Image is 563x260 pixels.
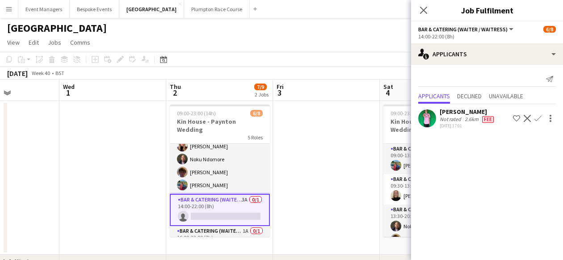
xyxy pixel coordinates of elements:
[383,174,483,205] app-card-role: Bar & Catering (Waiter / waitress)1/109:30-13:00 (3h30m)[PERSON_NAME]
[63,83,75,91] span: Wed
[277,83,284,91] span: Fri
[44,37,65,48] a: Jobs
[25,37,42,48] a: Edit
[168,88,181,98] span: 2
[29,70,52,76] span: Week 40
[254,84,267,90] span: 7/9
[391,110,429,117] span: 09:00-23:00 (14h)
[170,105,270,237] app-job-card: 09:00-23:00 (14h)6/8Kin House - Paynton Wedding5 Roles09:30-13:00 (3h30m)[PERSON_NAME]Bar & Cater...
[7,38,20,46] span: View
[18,0,70,18] button: Event Managers
[383,117,483,134] h3: Kin House - [PERSON_NAME] Wedding
[7,21,107,35] h1: [GEOGRAPHIC_DATA]
[440,108,496,116] div: [PERSON_NAME]
[177,110,216,117] span: 09:00-23:00 (14h)
[62,88,75,98] span: 1
[543,26,556,33] span: 6/8
[70,38,90,46] span: Comms
[418,26,515,33] button: Bar & Catering (Waiter / waitress)
[29,38,39,46] span: Edit
[383,144,483,174] app-card-role: Bar & Catering (Waiter / waitress)1/109:00-13:30 (4h30m)[PERSON_NAME]
[170,226,270,256] app-card-role: Bar & Catering (Waiter / waitress)1A0/116:00-23:00 (7h)
[250,110,263,117] span: 6/8
[4,37,23,48] a: View
[411,43,563,65] div: Applicants
[170,83,181,91] span: Thu
[418,26,508,33] span: Bar & Catering (Waiter / waitress)
[382,88,393,98] span: 4
[184,0,250,18] button: Plumpton Race Course
[275,88,284,98] span: 3
[440,116,463,123] div: Not rated
[463,116,480,123] div: 2.6km
[170,125,270,194] app-card-role: Bar & Catering (Waiter / waitress)4/413:30-20:30 (7h)[PERSON_NAME]Noku Ndomore[PERSON_NAME][PERSO...
[383,105,483,237] app-job-card: 09:00-23:00 (14h)8/8Kin House - [PERSON_NAME] Wedding5 RolesBar & Catering (Waiter / waitress)1/1...
[55,70,64,76] div: BST
[383,83,393,91] span: Sat
[480,116,496,123] div: Crew has different fees then in role
[489,93,523,99] span: Unavailable
[440,123,496,129] div: [DATE] 17:01
[7,69,28,78] div: [DATE]
[170,194,270,226] app-card-role: Bar & Catering (Waiter / waitress)3A0/114:00-22:00 (8h)
[255,91,269,98] div: 2 Jobs
[457,93,482,99] span: Declined
[482,116,494,123] span: Fee
[411,4,563,16] h3: Job Fulfilment
[48,38,61,46] span: Jobs
[119,0,184,18] button: [GEOGRAPHIC_DATA]
[70,0,119,18] button: Bespoke Events
[248,134,263,141] span: 5 Roles
[418,33,556,40] div: 14:00-22:00 (8h)
[67,37,94,48] a: Comms
[170,117,270,134] h3: Kin House - Paynton Wedding
[418,93,450,99] span: Applicants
